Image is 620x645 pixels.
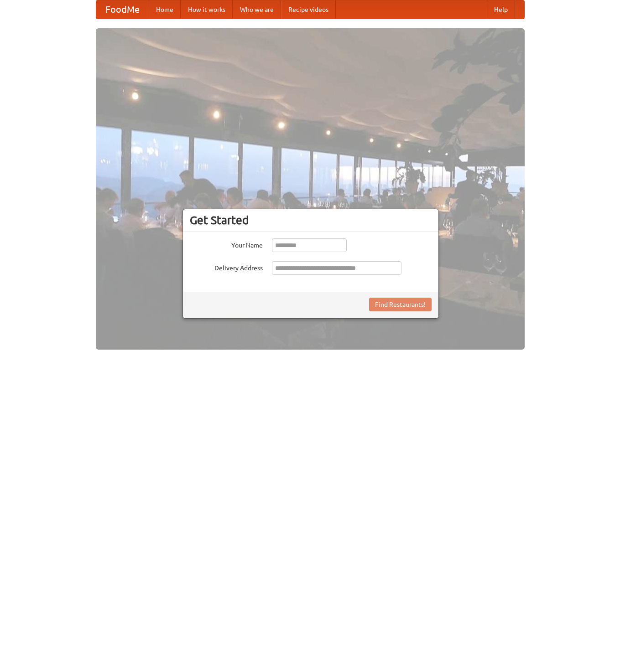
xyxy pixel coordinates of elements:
[149,0,181,19] a: Home
[190,238,263,250] label: Your Name
[369,298,432,311] button: Find Restaurants!
[190,213,432,227] h3: Get Started
[190,261,263,273] label: Delivery Address
[233,0,281,19] a: Who we are
[96,0,149,19] a: FoodMe
[181,0,233,19] a: How it works
[281,0,336,19] a: Recipe videos
[487,0,515,19] a: Help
